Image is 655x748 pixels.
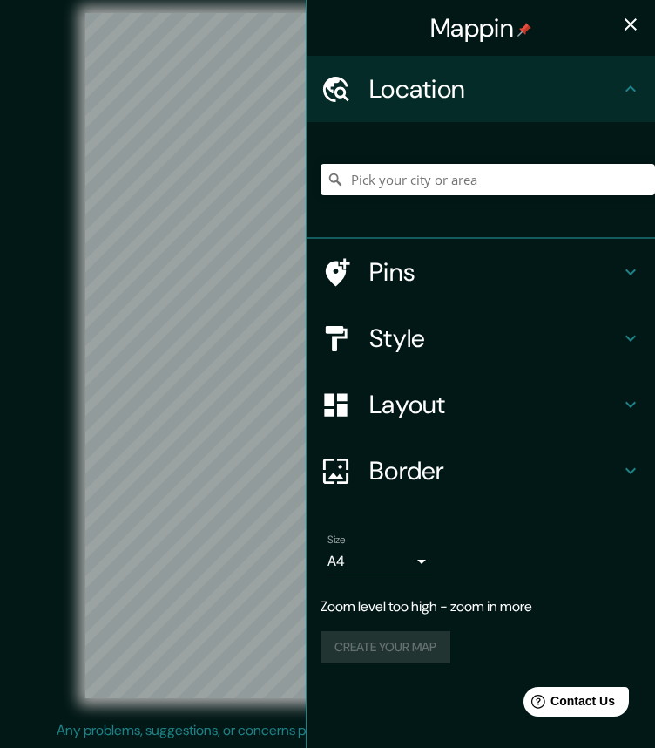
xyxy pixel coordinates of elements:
[85,13,570,698] canvas: Map
[327,533,346,547] label: Size
[369,389,620,420] h4: Layout
[307,305,655,371] div: Style
[369,256,620,288] h4: Pins
[517,23,531,37] img: pin-icon.png
[500,680,636,729] iframe: Help widget launcher
[369,73,620,105] h4: Location
[57,720,592,741] p: Any problems, suggestions, or concerns please email .
[307,56,655,122] div: Location
[369,455,620,486] h4: Border
[327,547,432,575] div: A4
[307,239,655,305] div: Pins
[307,371,655,438] div: Layout
[369,323,620,354] h4: Style
[430,12,531,44] h4: Mappin
[307,438,655,504] div: Border
[321,596,641,617] p: Zoom level too high - zoom in more
[321,164,655,195] input: Pick your city or area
